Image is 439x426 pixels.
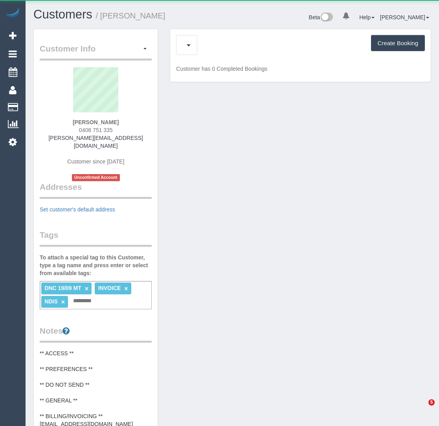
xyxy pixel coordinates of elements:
[428,399,435,406] span: 5
[85,285,88,292] a: ×
[96,11,165,20] small: / [PERSON_NAME]
[380,14,429,20] a: [PERSON_NAME]
[48,135,143,149] a: [PERSON_NAME][EMAIL_ADDRESS][DOMAIN_NAME]
[40,206,115,213] a: Set customer's default address
[73,119,119,125] strong: [PERSON_NAME]
[40,253,152,277] label: To attach a special tag to this Customer, type a tag name and press enter or select from availabl...
[40,229,152,247] legend: Tags
[98,285,121,291] span: INVOICE
[40,325,152,343] legend: Notes
[79,127,113,133] span: 0408 751 335
[44,298,57,305] span: NDIS
[33,7,92,21] a: Customers
[412,399,431,418] iframe: Intercom live chat
[72,174,120,181] span: Unconfirmed Account
[320,13,333,23] img: New interface
[124,285,128,292] a: ×
[176,65,425,73] p: Customer has 0 Completed Bookings
[67,158,124,165] span: Customer since [DATE]
[5,8,20,19] img: Automaid Logo
[44,285,81,291] span: DNC 19/09 MT
[309,14,333,20] a: Beta
[359,14,375,20] a: Help
[371,35,425,51] button: Create Booking
[61,299,65,305] a: ×
[40,43,152,61] legend: Customer Info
